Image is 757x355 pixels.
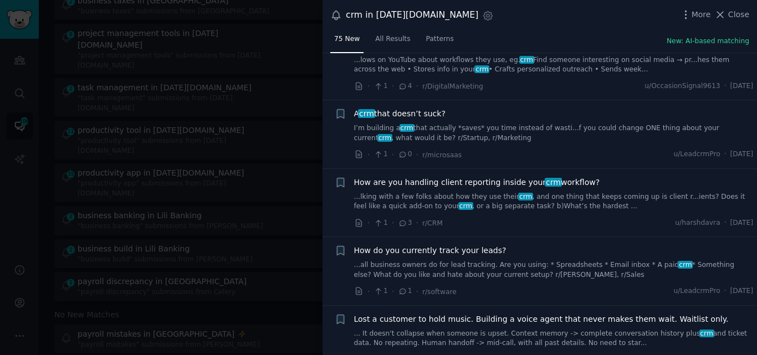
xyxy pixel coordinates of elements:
span: crm [519,56,534,64]
span: crm [358,109,375,118]
span: · [724,218,727,228]
span: · [724,81,727,91]
a: Acrmthat doesn’t suck? [354,108,446,120]
span: [DATE] [730,81,753,91]
span: 1 [398,286,412,296]
span: How are you handling client reporting inside your workflow? [354,177,600,188]
span: crm [400,124,415,132]
span: [DATE] [730,218,753,228]
span: · [416,80,418,92]
span: u/LeadcrmPro [673,286,720,296]
span: u/harshdavra [675,218,720,228]
span: r/software [422,288,457,296]
a: I’m building acrmthat actually *saves* you time instead of wasti...f you could change ONE thing a... [354,124,754,143]
a: How do you currently track your leads? [354,245,507,256]
div: crm in [DATE][DOMAIN_NAME] [346,8,478,22]
span: crm [474,65,489,73]
a: Lost a customer to hold music. Building a voice agent that never makes them wait. Waitlist only. [354,313,729,325]
a: ...all business owners do for lead tracking. Are you using: * Spreadsheets * Email inbox * A paid... [354,260,754,280]
span: · [392,286,394,297]
span: crm [377,134,392,142]
span: More [692,9,711,20]
span: u/LeadcrmPro [673,150,720,160]
span: u/OccasionSignal9613 [645,81,720,91]
span: crm [699,330,714,337]
button: New: AI-based matching [667,37,749,47]
span: [DATE] [730,286,753,296]
button: More [680,9,711,20]
span: 75 New [334,34,360,44]
span: 4 [398,81,412,91]
span: crm [458,202,473,210]
span: 1 [374,286,387,296]
span: · [416,286,418,297]
span: Close [728,9,749,20]
span: · [416,217,418,229]
span: · [724,150,727,160]
a: ...lows on YouTube about workflows they use, eg.crmFind someone interesting on social media → pr.... [354,55,754,75]
span: r/DigitalMarketing [422,83,483,90]
span: 1 [374,81,387,91]
span: · [392,149,394,161]
span: · [367,149,370,161]
a: All Results [371,30,414,53]
span: crm [678,261,693,269]
a: ... It doesn't collapse when someone is upset. Context memory -> complete conversation history pl... [354,329,754,348]
span: 0 [398,150,412,160]
a: Patterns [422,30,458,53]
span: · [724,286,727,296]
span: · [367,286,370,297]
span: 3 [398,218,412,228]
a: 75 New [330,30,364,53]
span: · [392,217,394,229]
span: · [392,80,394,92]
button: Close [714,9,749,20]
a: How are you handling client reporting inside yourcrmworkflow? [354,177,600,188]
span: · [367,217,370,229]
span: 1 [374,150,387,160]
span: · [416,149,418,161]
span: crm [545,178,561,187]
span: r/CRM [422,219,443,227]
span: 1 [374,218,387,228]
span: All Results [375,34,410,44]
span: · [367,80,370,92]
a: ...lking with a few folks about how they use theircrm, and one thing that keeps coming up is clie... [354,192,754,212]
span: Patterns [426,34,454,44]
span: A that doesn’t suck? [354,108,446,120]
span: r/microsaas [422,151,462,159]
span: crm [518,193,533,200]
span: [DATE] [730,150,753,160]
